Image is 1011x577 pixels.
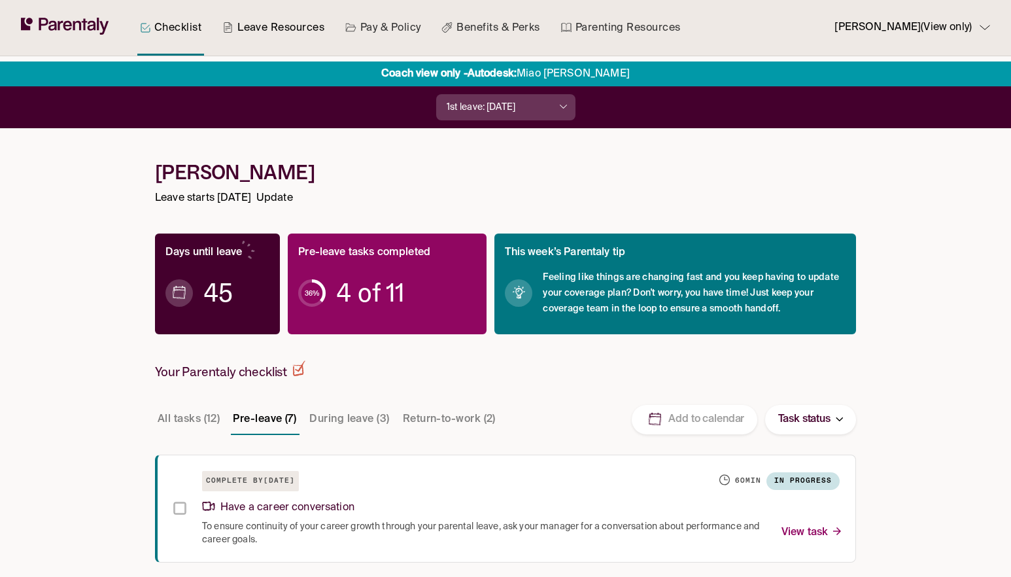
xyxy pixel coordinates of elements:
p: Pre-leave tasks completed [298,244,430,262]
div: Task stage tabs [155,404,501,435]
button: All tasks (12) [155,404,222,435]
button: Task status [765,405,856,434]
strong: Coach view only - Autodesk : [381,69,517,79]
h2: Your Parentaly checklist [155,360,305,380]
p: Update [256,190,293,207]
p: Leave starts [DATE] [155,190,251,207]
span: 45 [203,287,233,300]
p: View task [781,524,843,542]
h6: Complete by [DATE] [202,471,299,491]
button: Pre-leave (7) [230,404,299,435]
button: During leave (3) [307,404,392,435]
p: [PERSON_NAME] (View only) [834,19,972,37]
p: Task status [778,411,831,428]
button: Return-to-work (2) [400,404,498,435]
h6: 60 min [735,476,761,486]
button: 1st leave: [DATE] [436,94,575,120]
span: In progress [766,472,840,490]
span: 4 of 11 [336,287,404,300]
h1: [PERSON_NAME] [155,160,856,184]
p: 1st leave: [DATE] [447,101,516,114]
p: Days until leave [165,244,242,262]
span: To ensure continuity of your career growth through your parental leave, ask your manager for a co... [202,520,766,546]
p: Have a career conversation [202,499,354,517]
p: Miao [PERSON_NAME] [381,65,630,83]
p: This week’s Parentaly tip [505,244,625,262]
span: Feeling like things are changing fast and you keep having to update your coverage plan? Don't wor... [543,270,846,317]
